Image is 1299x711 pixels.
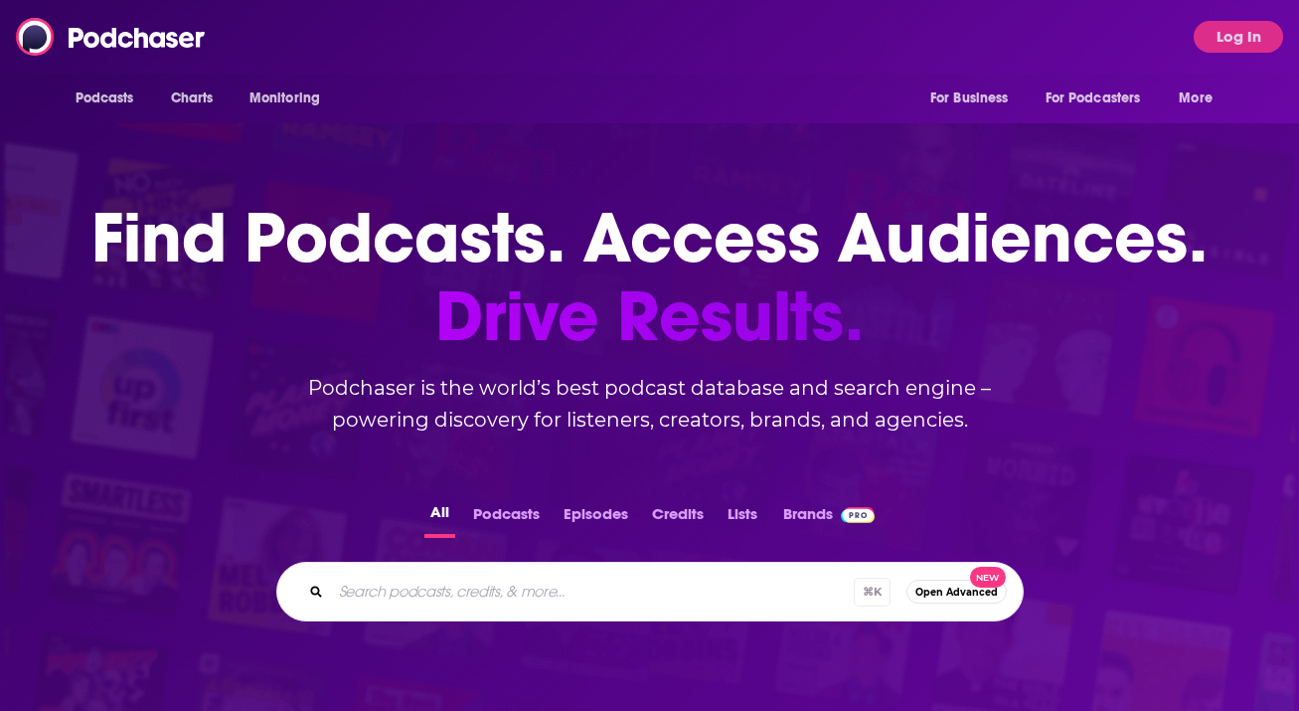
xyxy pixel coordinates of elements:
[236,80,346,117] button: open menu
[62,80,160,117] button: open menu
[646,499,710,538] button: Credits
[171,85,214,112] span: Charts
[424,499,455,538] button: All
[467,499,546,538] button: Podcasts
[252,372,1048,436] h2: Podchaser is the world’s best podcast database and search engine – powering discovery for listene...
[1194,21,1283,53] button: Log In
[930,85,1009,112] span: For Business
[1179,85,1213,112] span: More
[854,578,891,607] span: ⌘ K
[158,80,226,117] a: Charts
[91,199,1208,356] h1: Find Podcasts. Access Audiences.
[970,567,1006,588] span: New
[1165,80,1237,117] button: open menu
[76,85,134,112] span: Podcasts
[249,85,320,112] span: Monitoring
[16,18,207,56] img: Podchaser - Follow, Share and Rate Podcasts
[841,507,876,523] img: Podchaser Pro
[915,587,998,598] span: Open Advanced
[1046,85,1141,112] span: For Podcasters
[91,277,1208,356] span: Drive Results.
[1033,80,1170,117] button: open menu
[916,80,1034,117] button: open menu
[276,562,1024,622] div: Search podcasts, credits, & more...
[722,499,763,538] button: Lists
[906,580,1007,604] button: Open AdvancedNew
[783,499,876,538] a: BrandsPodchaser Pro
[558,499,634,538] button: Episodes
[331,576,854,608] input: Search podcasts, credits, & more...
